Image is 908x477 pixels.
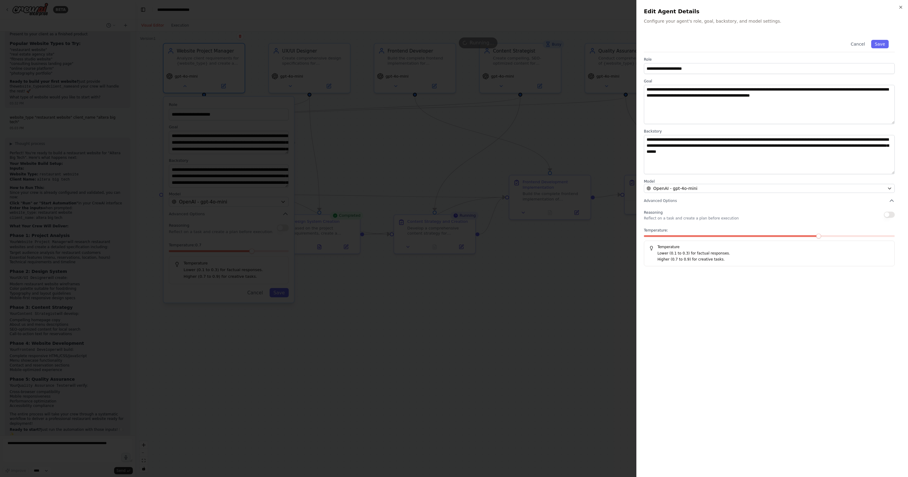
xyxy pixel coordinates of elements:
button: OpenAI - gpt-4o-mini [644,184,895,193]
p: Configure your agent's role, goal, backstory, and model settings. [644,18,901,24]
h2: Edit Agent Details [644,7,901,16]
span: Reasoning [644,210,663,215]
button: Cancel [847,40,868,48]
p: Reflect on a task and create a plan before execution [644,216,739,221]
label: Backstory [644,129,895,134]
label: Role [644,57,895,62]
span: OpenAI - gpt-4o-mini [653,185,697,191]
span: Temperature: [644,228,668,233]
p: Higher (0.7 to 0.9) for creative tasks. [657,257,890,263]
button: Save [871,40,889,48]
h5: Temperature [649,245,890,249]
label: Goal [644,79,895,84]
span: Advanced Options [644,198,677,203]
p: Lower (0.1 to 0.3) for factual responses. [657,251,890,257]
label: Model [644,179,895,184]
button: Advanced Options [644,198,895,204]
